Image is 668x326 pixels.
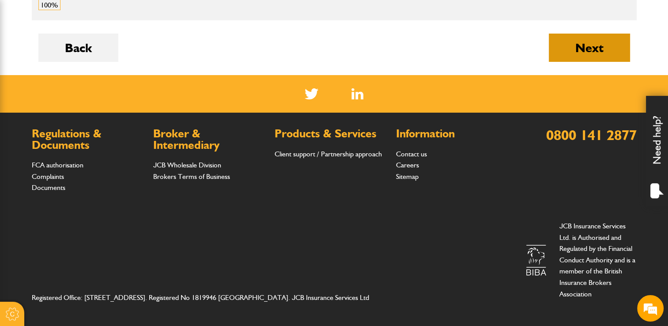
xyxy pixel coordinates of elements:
a: Brokers Terms of Business [153,172,230,181]
img: Twitter [305,88,318,99]
p: JCB Insurance Services Ltd. is Authorised and Regulated by the Financial Conduct Authority and is... [559,220,637,299]
a: Complaints [32,172,64,181]
a: Contact us [396,150,427,158]
a: FCA authorisation [32,161,83,169]
h2: Regulations & Documents [32,128,144,151]
h2: Products & Services [275,128,387,140]
button: Back [38,34,118,62]
h2: Broker & Intermediary [153,128,266,151]
a: Client support / Partnership approach [275,150,382,158]
h2: Information [396,128,509,140]
a: LinkedIn [351,88,363,99]
img: Linked In [351,88,363,99]
a: Documents [32,183,65,192]
div: Need help? [646,96,668,206]
a: Sitemap [396,172,419,181]
a: JCB Wholesale Division [153,161,221,169]
a: Careers [396,161,419,169]
button: Next [549,34,630,62]
a: 0800 141 2877 [546,126,637,144]
address: Registered Office: [STREET_ADDRESS]. Registered No 1819946 [GEOGRAPHIC_DATA]. JCB Insurance Servi... [32,292,388,303]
